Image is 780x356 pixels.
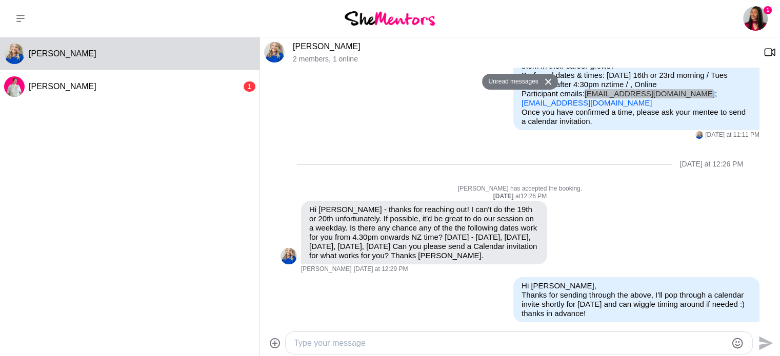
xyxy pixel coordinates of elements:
button: Send [753,331,776,354]
p: Hi [PERSON_NAME] - thanks for reaching out! I can't do the 19th or 20th unfortunately. If possibl... [309,205,539,260]
div: [DATE] at 12:26 PM [680,160,743,169]
div: Charmaine Turner [695,131,703,139]
p: [PERSON_NAME] has accepted the booking. [281,185,759,193]
div: at 12:26 PM [281,193,759,201]
span: [PERSON_NAME] [301,265,352,274]
div: Charmaine Turner [4,44,25,64]
a: [PERSON_NAME] [293,42,361,51]
a: [EMAIL_ADDRESS][DOMAIN_NAME] [522,98,652,107]
button: Unread messages [482,74,541,90]
a: [EMAIL_ADDRESS][DOMAIN_NAME] [585,89,715,98]
div: Charmaine Turner [264,42,285,62]
img: L [4,76,25,97]
p: Hi [PERSON_NAME], Thanks for sending through the above, I'll pop through a calendar invite shortl... [522,281,751,318]
button: Emoji picker [731,337,744,349]
div: 1 [244,81,255,92]
p: 2 members , 1 online [293,55,755,64]
time: 2025-08-10T11:11:39.998Z [705,131,759,139]
strong: [DATE] [493,193,515,200]
img: She Mentors Logo [345,11,435,25]
p: Once you have confirmed a time, please ask your mentee to send a calendar invitation. [522,108,751,126]
img: C [4,44,25,64]
img: C [281,248,297,264]
img: C [695,131,703,139]
img: Gloria O'Brien [743,6,768,31]
div: Lauren Purse [4,76,25,97]
span: [PERSON_NAME] [29,49,96,58]
div: Charmaine Turner [281,248,297,264]
span: 1 [764,6,772,14]
span: [PERSON_NAME] [29,82,96,91]
time: 2025-08-11T00:29:26.209Z [354,265,408,274]
img: C [264,42,285,62]
a: Gloria O'Brien1 [743,6,768,31]
textarea: Type your message [294,337,727,349]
